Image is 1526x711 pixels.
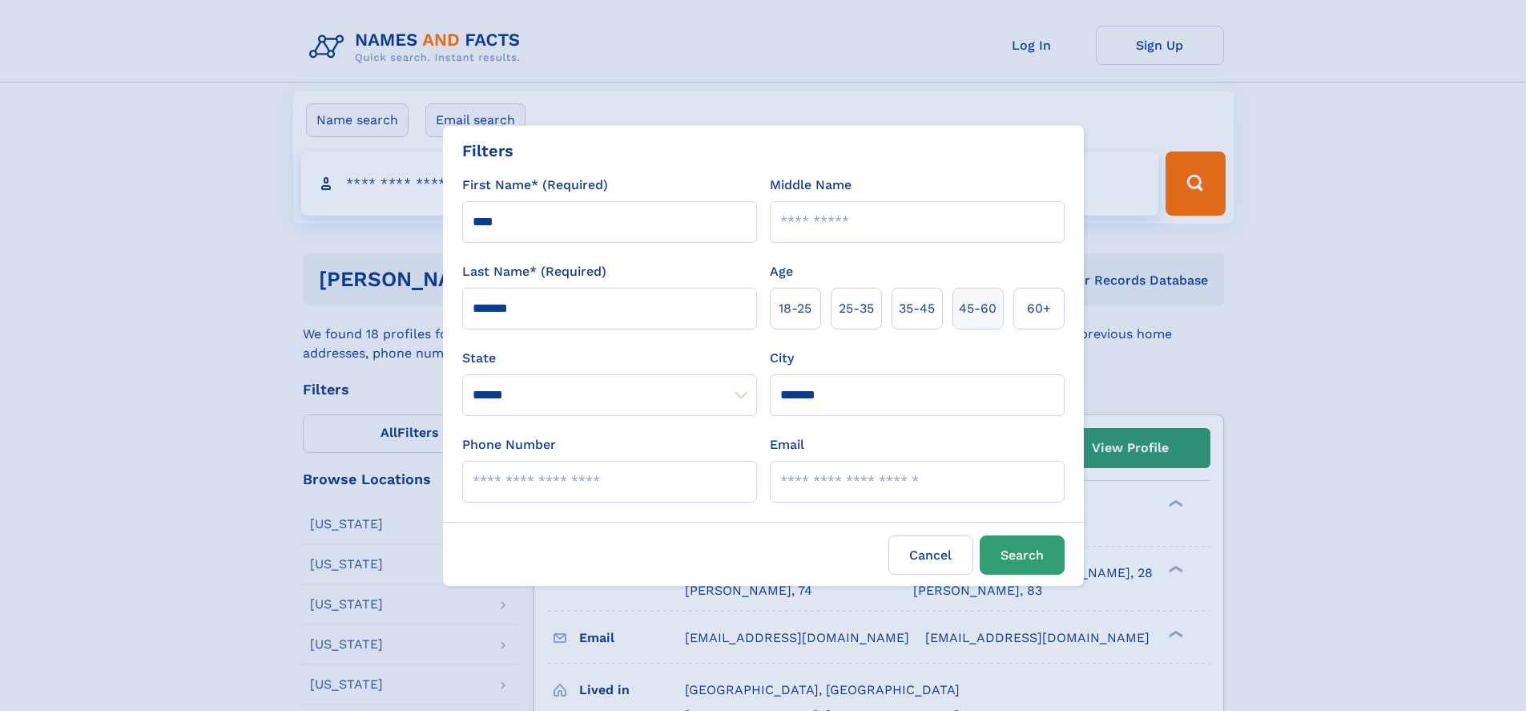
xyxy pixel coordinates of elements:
[888,535,973,575] label: Cancel
[462,139,513,163] div: Filters
[770,349,794,368] label: City
[770,262,793,281] label: Age
[1027,299,1051,318] span: 60+
[899,299,935,318] span: 35‑45
[462,176,608,195] label: First Name* (Required)
[980,535,1065,575] button: Search
[770,435,804,454] label: Email
[770,176,852,195] label: Middle Name
[959,299,997,318] span: 45‑60
[779,299,811,318] span: 18‑25
[839,299,874,318] span: 25‑35
[462,435,556,454] label: Phone Number
[462,262,606,281] label: Last Name* (Required)
[462,349,757,368] label: State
